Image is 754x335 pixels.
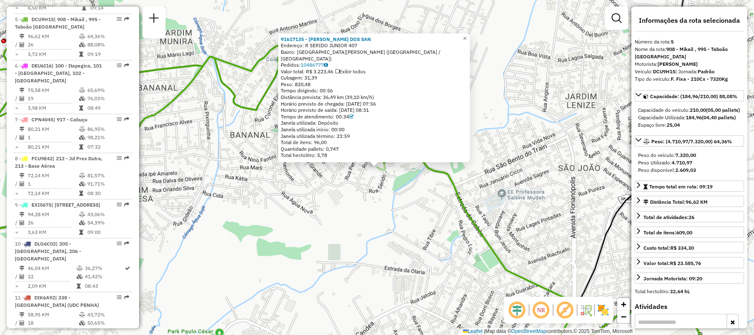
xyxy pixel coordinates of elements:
a: 91617135 - [PERSON_NAME] DOS SAN [281,36,371,42]
td: 80,21 KM [27,125,79,133]
div: Bairro: [GEOGRAPHIC_DATA][PERSON_NAME] ([GEOGRAPHIC_DATA] / [GEOGRAPHIC_DATA]) [281,49,467,62]
span: 7 - [15,116,87,123]
span: Exibir rótulo [555,300,575,320]
i: % de utilização do peso [79,88,85,93]
span: | 212 - Jd Pres Dutra, 213 - Base Aérea [15,155,103,169]
i: % de utilização do peso [79,312,85,317]
strong: 2.609,03 [675,167,696,173]
td: 3,72 KM [27,50,79,58]
div: Capacidade Utilizada: [638,114,741,121]
i: % de utilização da cubagem [79,220,85,225]
div: Valor total: R$ 3.223,46 [281,68,467,75]
a: Leaflet [463,328,483,334]
i: Distância Total [19,266,24,271]
td: 88,08% [87,41,129,49]
i: Total de Atividades [19,181,24,186]
td: 64,36% [87,32,129,41]
td: 94,28 KM [27,210,79,219]
i: % de utilização da cubagem [77,274,83,279]
span: DEU6I16 [31,63,52,69]
td: 75,58 KM [27,86,79,94]
a: OpenStreetMap [511,328,547,334]
div: Horário previsto de saída: [DATE] 08:31 [281,107,467,113]
span: Ocultar deslocamento [507,300,527,320]
span: | [484,328,485,334]
span: Cubagem: 31,39 [281,75,317,81]
td: = [15,143,19,151]
div: Jornada Motorista: 09:20 [643,275,702,282]
td: 26 [27,219,79,227]
em: Opções [117,202,122,207]
a: Total de atividades:26 [635,211,744,222]
em: Rota exportada [124,63,129,68]
td: / [15,180,19,188]
i: Distância Total [19,173,24,178]
a: Nova sessão e pesquisa [146,10,162,29]
strong: F. Fixa - 210Cx - 7320Kg [671,76,728,82]
strong: 908 - Mikail , 995 - Taboão [GEOGRAPHIC_DATA] [635,46,728,60]
span: DCU9H15 [31,16,54,22]
div: Total hectolitro: [635,288,744,295]
span: | 100 - Itapegica, 101 - [GEOGRAPHIC_DATA], 102 - [GEOGRAPHIC_DATA] [15,63,102,84]
td: 58,95 KM [27,311,79,319]
div: Map data © contributors,© 2025 TomTom, Microsoft [461,328,635,335]
span: 5 - [15,16,101,30]
div: Total hectolitro: 5,78 [281,152,467,159]
i: % de utilização do peso [79,34,85,39]
div: Espaço livre: [638,121,741,129]
strong: 5 [671,39,674,45]
span: Capacidade: (184,96/210,00) 88,08% [650,93,737,99]
a: Zoom out [617,311,630,323]
h4: Atividades [635,303,744,311]
span: × [463,35,467,42]
strong: (04,40 pallets) [702,114,736,121]
td: 50,65% [87,319,129,327]
em: Rota exportada [124,156,129,161]
em: Opções [117,63,122,68]
span: 96,62 KM [686,199,708,205]
a: Zoom in [617,298,630,311]
span: | [STREET_ADDRESS] [51,202,100,208]
div: Custo total: [643,244,694,252]
i: Distância Total [19,34,24,39]
strong: DCU9H15 [653,68,675,75]
div: Peso Utilizado: [638,159,741,166]
span: | 338 - [GEOGRAPHIC_DATA] (UDC PENHA) [15,294,99,308]
span: Peso do veículo: [638,152,696,158]
div: Número da rota: [635,38,744,46]
td: 22 [27,272,76,281]
td: / [15,94,19,103]
div: Tempo dirigindo: 00:56 [281,87,467,94]
td: 6,50 KM [27,4,82,12]
strong: R$ 334,30 [670,245,694,251]
span: Tempo total em rota: 09:19 [649,183,713,190]
strong: 26 [689,214,694,220]
td: / [15,319,19,327]
i: % de utilização da cubagem [79,96,85,101]
i: Rota otimizada [125,266,130,271]
td: 1 [27,180,79,188]
div: Janela utilizada: Depósito [281,120,467,126]
div: Peso: (4.710,97/7.320,00) 64,36% [635,148,744,177]
td: 96,62 KM [27,32,79,41]
i: Total de Atividades [19,42,24,47]
i: % de utilização do peso [77,266,83,271]
div: Valor total: [643,260,701,267]
td: 09:14 [90,4,129,12]
i: Tempo total em rota [79,145,83,149]
i: % de utilização da cubagem [79,181,85,186]
span: Ocultar NR [531,300,551,320]
a: Capacidade: (184,96/210,00) 88,08% [635,90,744,101]
i: Observações [324,63,328,67]
i: Total de Atividades [19,96,24,101]
span: Peso: (4.710,97/7.320,00) 64,36% [651,138,732,145]
td: 2,09 KM [27,282,76,290]
div: Distância Total: [643,198,708,206]
span: DLG6C02 [34,241,56,247]
span: 11 - [15,294,99,308]
span: | 908 - Mikail , 995 - Taboão [GEOGRAPHIC_DATA] [15,16,101,30]
i: % de utilização da cubagem [79,42,85,47]
td: 46,04 KM [27,264,76,272]
div: Janela utilizada término: 23:59 [281,133,467,139]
